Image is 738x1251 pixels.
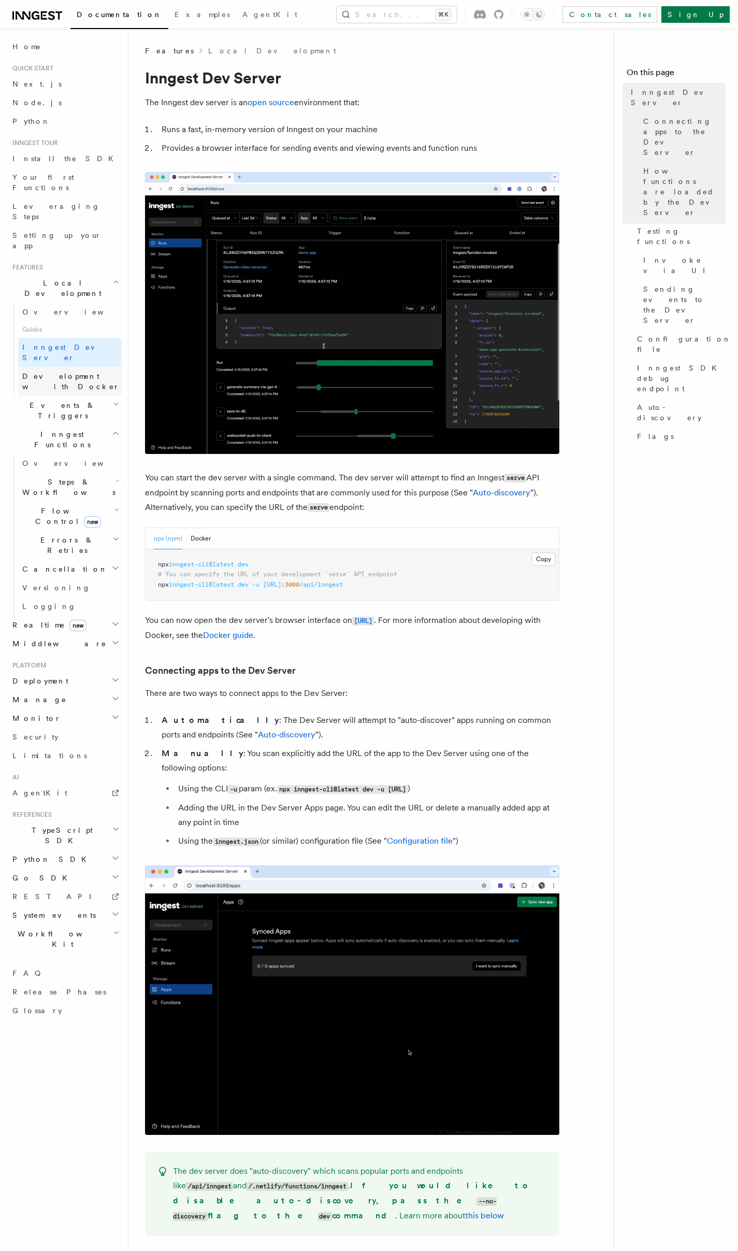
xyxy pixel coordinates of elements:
[473,488,530,497] a: Auto-discovery
[639,112,726,162] a: Connecting apps to the Dev Server
[637,363,726,394] span: Inngest SDK debug endpoint
[8,690,122,709] button: Manage
[639,280,726,330] a: Sending events to the Dev Server
[352,617,374,626] code: [URL]
[8,773,19,781] span: AI
[69,620,86,631] span: new
[145,471,559,515] p: You can start the dev server with a single command. The dev server will attempt to find an Innges...
[8,638,107,649] span: Middleware
[387,836,453,846] a: Configuration file
[252,581,259,588] span: -u
[22,459,129,467] span: Overview
[8,672,122,690] button: Deployment
[285,581,299,588] span: 3000
[12,733,59,741] span: Security
[169,581,234,588] span: inngest-cli@latest
[637,226,726,247] span: Testing functions
[8,75,122,93] a: Next.js
[175,781,559,797] li: Using the CLI param (ex. )
[637,402,726,423] span: Auto-discovery
[158,746,559,849] li: : You scan explicitly add the URL of the app to the Dev Server using one of the following options:
[562,6,657,23] a: Contact sales
[8,1001,122,1020] a: Glossary
[639,251,726,280] a: Invoke via UI
[12,969,46,977] span: FAQ
[228,785,239,794] code: -u
[8,303,122,396] div: Local Development
[154,528,182,549] button: npx (npm)
[173,1164,547,1224] p: The dev server does "auto-discovery" which scans popular ports and endpoints like and . . Learn m...
[18,338,122,367] a: Inngest Dev Server
[299,581,343,588] span: /api/inngest
[8,168,122,197] a: Your first Functions
[8,197,122,226] a: Leveraging Steps
[12,154,120,163] span: Install the SDK
[18,477,115,497] span: Steps & Workflows
[352,615,374,625] a: [URL]
[8,149,122,168] a: Install the SDK
[158,571,397,578] span: # You can specify the URL of your development `serve` API endpoint
[8,396,122,425] button: Events & Triggers
[173,1181,531,1220] strong: If you would like to disable auto-discovery, pass the flag to the command
[145,663,296,678] a: Connecting apps to the Dev Server
[277,785,408,794] code: npx inngest-cli@latest dev -u [URL]
[242,10,297,19] span: AgentKit
[145,613,559,643] p: You can now open the dev server's browser interface on . For more information about developing wi...
[8,821,122,850] button: TypeScript SDK
[8,825,112,846] span: TypeScript SDK
[8,811,52,819] span: References
[258,730,315,740] a: Auto-discovery
[175,834,559,849] li: Using the (or similar) configuration file (See " ")
[8,850,122,869] button: Python SDK
[8,263,43,272] span: Features
[633,398,726,427] a: Auto-discovery
[18,506,114,527] span: Flow Control
[203,630,253,640] a: Docker guide
[8,661,47,670] span: Platform
[263,581,285,588] span: [URL]:
[12,98,62,107] span: Node.js
[627,66,726,83] h4: On this page
[639,162,726,222] a: How functions are loaded by the Dev Server
[12,173,74,192] span: Your first Functions
[8,429,112,450] span: Inngest Functions
[8,854,93,864] span: Python SDK
[175,10,230,19] span: Examples
[8,873,74,883] span: Go SDK
[8,910,96,920] span: System events
[158,122,559,137] li: Runs a fast, in-memory version of Inngest on your machine
[158,713,559,742] li: : The Dev Server will attempt to "auto-discover" apps running on common ports and endpoints (See ...
[661,6,730,23] a: Sign Up
[8,37,122,56] a: Home
[8,112,122,131] a: Python
[520,8,545,21] button: Toggle dark mode
[18,473,122,502] button: Steps & Workflows
[8,226,122,255] a: Setting up your app
[8,620,86,630] span: Realtime
[504,474,526,482] code: serve
[8,906,122,925] button: System events
[145,172,559,454] img: Dev Server Demo
[12,892,100,901] span: REST API
[8,278,113,298] span: Local Development
[18,303,122,321] a: Overview
[173,1197,497,1221] code: --no-discovery
[145,46,194,56] span: Features
[631,87,726,108] span: Inngest Dev Server
[12,231,102,250] span: Setting up your app
[8,139,58,147] span: Inngest tour
[18,367,122,396] a: Development with Docker
[317,1212,332,1221] code: dev
[247,1182,348,1191] code: /.netlify/functions/inngest
[248,97,294,107] a: open source
[308,503,329,512] code: serve
[145,865,559,1135] img: Dev Server demo manually syncing an app
[8,869,122,887] button: Go SDK
[12,41,41,52] span: Home
[236,3,303,28] a: AgentKit
[168,3,236,28] a: Examples
[191,528,211,549] button: Docker
[18,560,122,578] button: Cancellation
[145,686,559,701] p: There are two ways to connect apps to the Dev Server:
[238,581,249,588] span: dev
